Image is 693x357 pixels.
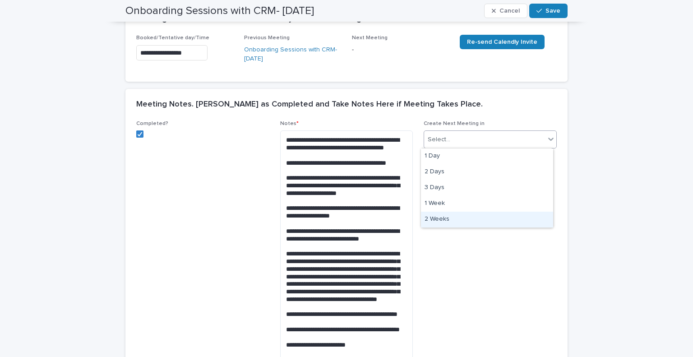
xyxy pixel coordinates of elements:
[352,35,388,41] span: Next Meeting
[421,164,553,180] div: 2 Days
[545,8,560,14] span: Save
[421,212,553,227] div: 2 Weeks
[136,35,209,41] span: Booked/Tentative day/Time
[125,5,314,18] h2: Onboarding Sessions with CRM- [DATE]
[499,8,520,14] span: Cancel
[280,121,299,126] span: Notes
[428,135,450,144] div: Select...
[460,35,545,49] a: Re-send Calendly Invite
[529,4,568,18] button: Save
[484,4,527,18] button: Cancel
[244,35,290,41] span: Previous Meeting
[136,121,168,126] span: Completed?
[352,45,449,55] p: -
[136,100,483,110] h2: Meeting Notes. [PERSON_NAME] as Completed and Take Notes Here if Meeting Takes Place.
[421,148,553,164] div: 1 Day
[467,39,537,45] span: Re-send Calendly Invite
[421,196,553,212] div: 1 Week
[424,121,485,126] span: Create Next Meeting in
[244,45,341,64] a: Onboarding Sessions with CRM- [DATE]
[421,180,553,196] div: 3 Days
